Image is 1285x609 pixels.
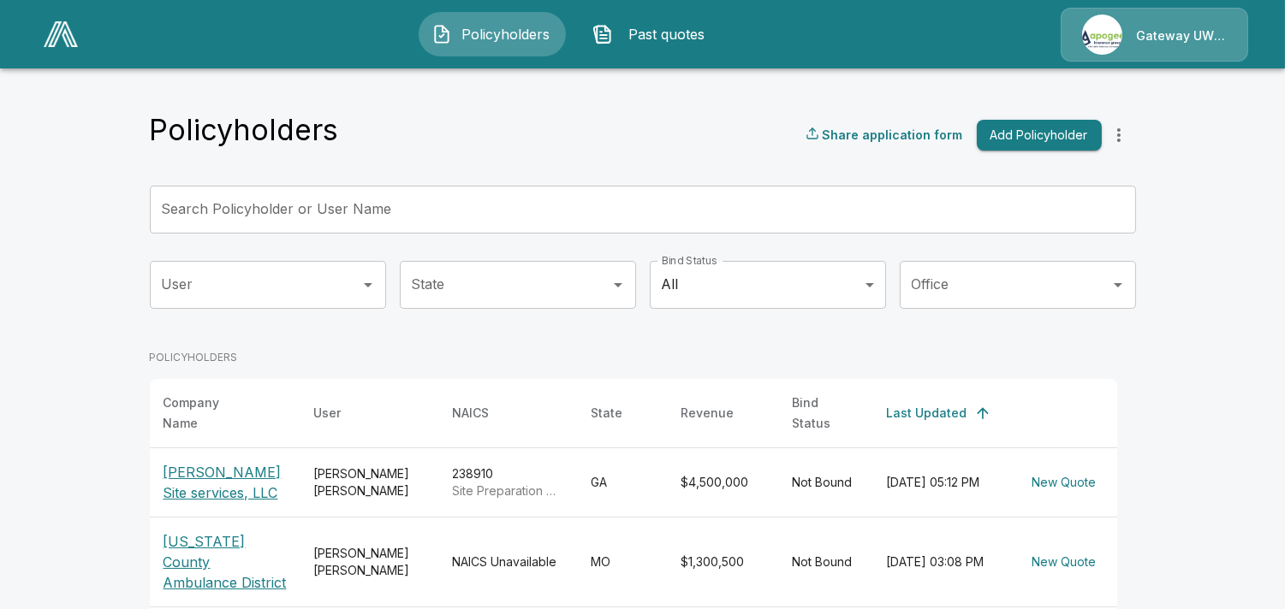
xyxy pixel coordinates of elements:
[356,273,380,297] button: Open
[873,447,1012,517] td: [DATE] 05:12 PM
[1136,27,1227,44] p: Gateway UW dba Apogee
[1026,467,1104,499] button: New Quote
[314,403,342,423] div: User
[592,24,613,44] img: Past quotes Icon
[459,24,553,44] span: Policyholders
[977,120,1102,151] button: Add Policyholder
[592,403,623,423] div: State
[578,447,668,517] td: GA
[681,403,735,423] div: Revenue
[779,379,873,448] th: Bind Status
[1061,8,1248,62] a: Agency IconGateway UW dba Apogee
[431,24,452,44] img: Policyholders Icon
[453,482,564,500] p: Site Preparation Contractors
[873,517,1012,606] td: [DATE] 03:08 PM
[314,545,425,579] div: [PERSON_NAME] [PERSON_NAME]
[453,465,564,500] div: 238910
[439,517,578,606] td: NAICS Unavailable
[453,403,490,423] div: NAICS
[668,447,779,517] td: $4,500,000
[620,24,714,44] span: Past quotes
[606,273,630,297] button: Open
[150,112,339,148] h4: Policyholders
[580,12,727,56] button: Past quotes IconPast quotes
[650,261,886,309] div: All
[1106,273,1130,297] button: Open
[779,517,873,606] td: Not Bound
[779,447,873,517] td: Not Bound
[44,21,78,47] img: AA Logo
[150,350,1117,365] p: POLICYHOLDERS
[164,531,287,593] p: [US_STATE] County Ambulance District
[164,393,256,434] div: Company Name
[1082,15,1122,55] img: Agency Icon
[578,517,668,606] td: MO
[314,465,425,500] div: [PERSON_NAME] [PERSON_NAME]
[1026,547,1104,578] button: New Quote
[662,253,717,268] label: Bind Status
[419,12,566,56] button: Policyholders IconPolicyholders
[823,126,963,144] p: Share application form
[164,462,287,503] p: [PERSON_NAME] Site services, LLC
[668,517,779,606] td: $1,300,500
[887,403,967,423] div: Last Updated
[970,120,1102,151] a: Add Policyholder
[1102,118,1136,152] button: more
